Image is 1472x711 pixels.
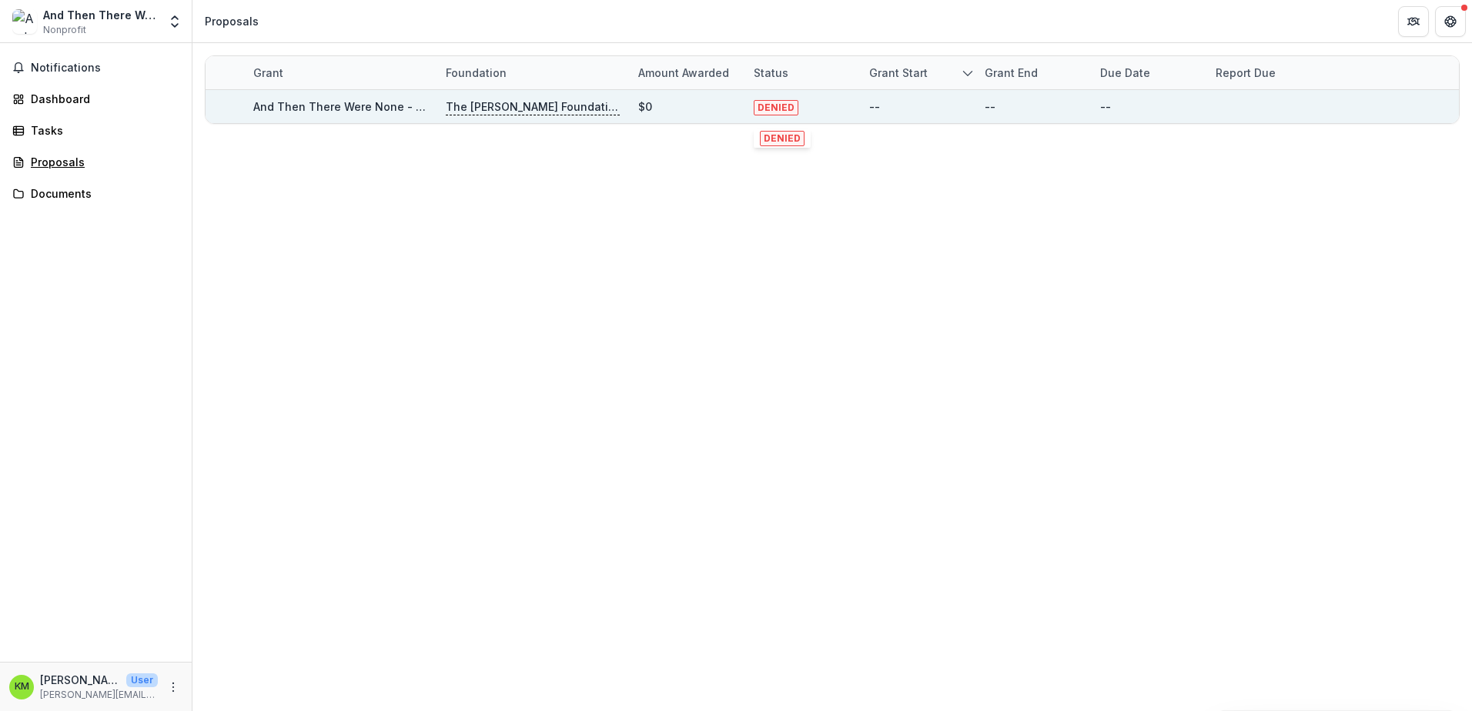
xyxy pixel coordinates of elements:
a: Documents [6,181,186,206]
a: And Then There Were None - 2025 - LOI [253,100,472,113]
div: Status [744,56,860,89]
div: -- [869,98,880,115]
div: Grant [244,56,437,89]
div: Amount awarded [629,65,738,81]
p: User [126,673,158,687]
div: Tasks [31,122,173,139]
div: -- [1100,98,1111,115]
div: Proposals [205,13,259,29]
div: -- [985,98,995,115]
div: Foundation [437,56,629,89]
div: Foundation [437,65,516,81]
div: Grant [244,65,293,81]
div: Amount awarded [629,56,744,89]
div: And Then There Were None [43,7,158,23]
div: Grant end [975,56,1091,89]
img: And Then There Were None [12,9,37,34]
p: [PERSON_NAME][EMAIL_ADDRESS][DOMAIN_NAME] [40,688,158,702]
span: Notifications [31,62,179,75]
nav: breadcrumb [199,10,265,32]
span: DENIED [754,100,798,115]
div: Dashboard [31,91,173,107]
div: Due Date [1091,56,1206,89]
a: Dashboard [6,86,186,112]
div: Grant start [860,56,975,89]
a: Proposals [6,149,186,175]
div: Report Due [1206,56,1322,89]
svg: sorted descending [962,67,974,79]
button: Notifications [6,55,186,80]
div: Status [744,65,798,81]
div: Due Date [1091,65,1159,81]
div: Documents [31,185,173,202]
div: $0 [638,98,652,115]
button: Open entity switcher [164,6,186,37]
div: Report Due [1206,65,1285,81]
p: [PERSON_NAME] [40,672,120,688]
div: Grant start [860,65,937,81]
div: Grant end [975,65,1047,81]
button: Partners [1398,6,1429,37]
p: The [PERSON_NAME] Foundation [446,98,620,115]
div: Proposals [31,154,173,170]
a: Tasks [6,118,186,143]
button: Get Help [1435,6,1466,37]
div: Kristina Miller [15,682,29,692]
span: Nonprofit [43,23,86,37]
button: More [164,678,182,696]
